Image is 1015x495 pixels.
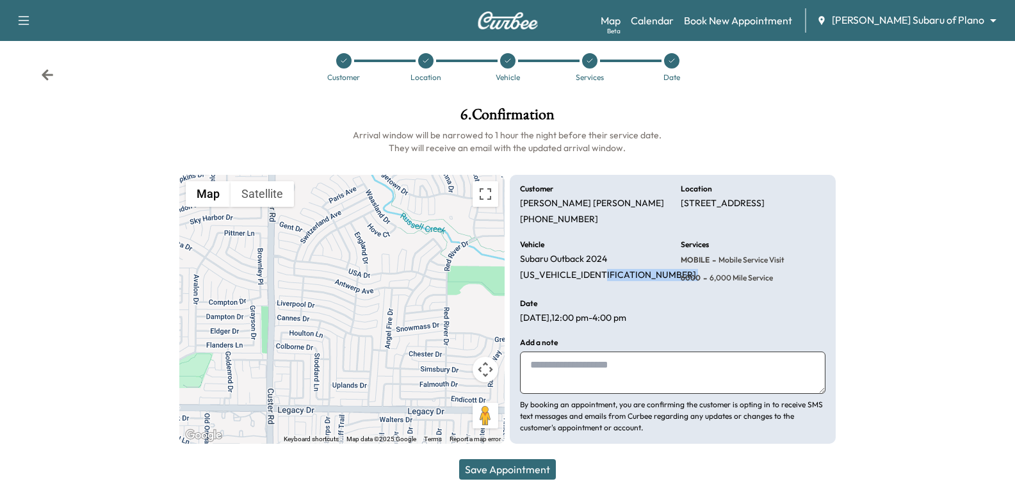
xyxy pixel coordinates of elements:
span: - [710,254,716,266]
p: [PERSON_NAME] [PERSON_NAME] [520,198,664,209]
h6: Services [681,241,709,248]
p: [STREET_ADDRESS] [681,198,765,209]
span: 6,000 mile Service [707,273,773,283]
span: - [701,272,707,284]
button: Toggle fullscreen view [473,181,498,207]
span: 6000 [681,273,701,283]
div: Vehicle [496,74,520,81]
span: MOBILE [681,255,710,265]
img: Curbee Logo [477,12,539,29]
div: Location [410,74,441,81]
h6: Customer [520,185,553,193]
button: Show street map [186,181,231,207]
h6: Location [681,185,712,193]
a: MapBeta [601,13,621,28]
a: Terms (opens in new tab) [424,435,442,442]
div: Back [41,69,54,81]
h6: Arrival window will be narrowed to 1 hour the night before their service date. They will receive ... [179,129,836,154]
p: [PHONE_NUMBER] [520,214,598,225]
a: Calendar [631,13,674,28]
div: Date [663,74,680,81]
h1: 6 . Confirmation [179,107,836,129]
button: Map camera controls [473,357,498,382]
p: [US_VEHICLE_IDENTIFICATION_NUMBER] [520,270,696,281]
p: By booking an appointment, you are confirming the customer is opting in to receive SMS text messa... [520,399,825,434]
h6: Vehicle [520,241,544,248]
div: Beta [607,26,621,36]
p: [DATE] , 12:00 pm - 4:00 pm [520,312,626,324]
a: Open this area in Google Maps (opens a new window) [183,427,225,444]
div: Services [576,74,604,81]
p: Subaru Outback 2024 [520,254,607,265]
a: Book New Appointment [684,13,792,28]
button: Show satellite imagery [231,181,294,207]
span: Mobile Service Visit [716,255,784,265]
span: Map data ©2025 Google [346,435,416,442]
button: Keyboard shortcuts [284,435,339,444]
h6: Add a note [520,339,558,346]
h6: Date [520,300,537,307]
img: Google [183,427,225,444]
div: Customer [327,74,360,81]
a: Report a map error [450,435,501,442]
button: Save Appointment [459,459,556,480]
button: Drag Pegman onto the map to open Street View [473,403,498,428]
span: [PERSON_NAME] Subaru of Plano [832,13,984,28]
